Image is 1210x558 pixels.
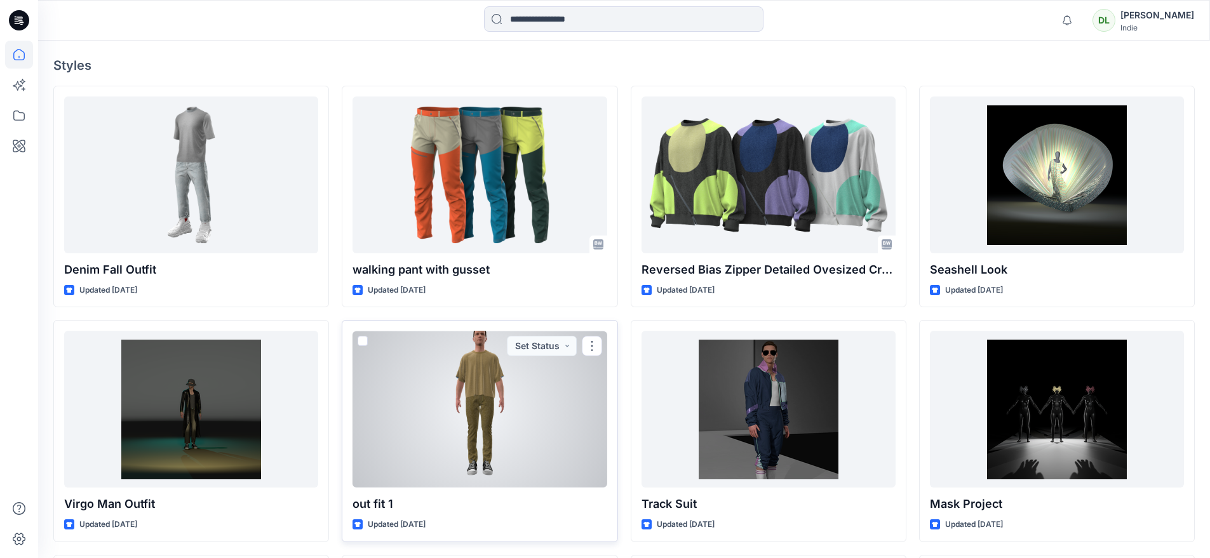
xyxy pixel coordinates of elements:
[945,518,1003,531] p: Updated [DATE]
[353,261,607,279] p: walking pant with gusset
[1120,23,1194,32] div: Indie
[945,284,1003,297] p: Updated [DATE]
[930,96,1184,253] a: Seashell Look
[64,495,318,513] p: Virgo Man Outfit
[642,331,896,488] a: Track Suit
[368,284,426,297] p: Updated [DATE]
[657,518,715,531] p: Updated [DATE]
[642,495,896,513] p: Track Suit
[79,518,137,531] p: Updated [DATE]
[64,96,318,253] a: Denim Fall Outfit
[930,495,1184,513] p: Mask Project
[1092,9,1115,32] div: DL
[64,331,318,488] a: Virgo Man Outfit
[930,331,1184,488] a: Mask Project
[1120,8,1194,23] div: [PERSON_NAME]
[642,261,896,279] p: Reversed Bias Zipper Detailed Ovesized Crew
[53,58,1195,73] h4: Styles
[353,96,607,253] a: walking pant with gusset
[657,284,715,297] p: Updated [DATE]
[353,331,607,488] a: out fit 1
[930,261,1184,279] p: Seashell Look
[642,96,896,253] a: Reversed Bias Zipper Detailed Ovesized Crew
[64,261,318,279] p: Denim Fall Outfit
[368,518,426,531] p: Updated [DATE]
[79,284,137,297] p: Updated [DATE]
[353,495,607,513] p: out fit 1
